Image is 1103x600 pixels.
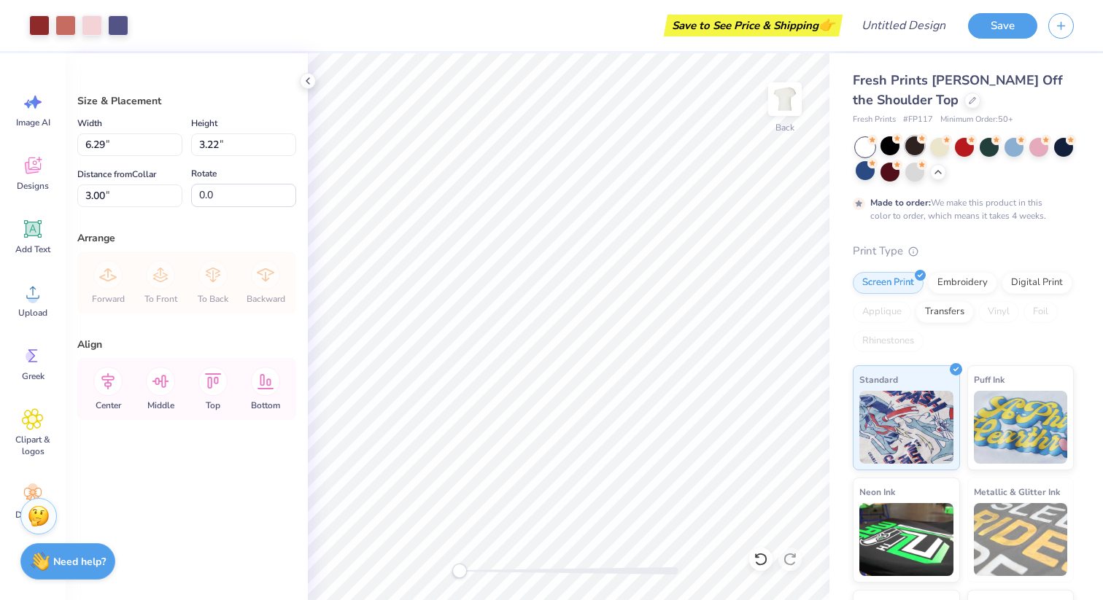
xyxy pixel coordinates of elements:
[859,391,953,464] img: Standard
[775,121,794,134] div: Back
[77,165,156,183] label: Distance from Collar
[859,372,898,387] span: Standard
[974,484,1060,499] span: Metallic & Glitter Ink
[853,114,896,126] span: Fresh Prints
[870,196,1050,222] div: We make this product in this color to order, which means it takes 4 weeks.
[191,165,217,182] label: Rotate
[206,400,220,411] span: Top
[818,16,835,34] span: 👉
[147,400,174,411] span: Middle
[770,85,800,114] img: Back
[1002,272,1072,294] div: Digital Print
[15,243,50,255] span: Add Text
[1023,301,1058,323] div: Foil
[853,301,911,323] div: Applique
[916,301,974,323] div: Transfers
[853,71,1063,109] span: Fresh Prints [PERSON_NAME] Off the Shoulder Top
[22,370,44,382] span: Greek
[191,114,217,132] label: Height
[850,11,957,40] input: Untitled Design
[940,114,1013,126] span: Minimum Order: 50 +
[859,484,895,499] span: Neon Ink
[859,503,953,576] img: Neon Ink
[928,272,997,294] div: Embroidery
[9,434,57,457] span: Clipart & logos
[968,13,1037,39] button: Save
[903,114,933,126] span: # FP117
[974,372,1005,387] span: Puff Ink
[77,337,296,352] div: Align
[96,400,121,411] span: Center
[978,301,1019,323] div: Vinyl
[853,272,924,294] div: Screen Print
[77,230,296,246] div: Arrange
[18,307,47,319] span: Upload
[667,15,839,36] div: Save to See Price & Shipping
[251,400,280,411] span: Bottom
[452,564,467,578] div: Accessibility label
[17,180,49,192] span: Designs
[53,555,106,569] strong: Need help?
[870,197,931,209] strong: Made to order:
[15,509,50,521] span: Decorate
[16,117,50,128] span: Image AI
[77,114,102,132] label: Width
[974,391,1068,464] img: Puff Ink
[77,93,296,109] div: Size & Placement
[974,503,1068,576] img: Metallic & Glitter Ink
[853,243,1074,260] div: Print Type
[853,330,924,352] div: Rhinestones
